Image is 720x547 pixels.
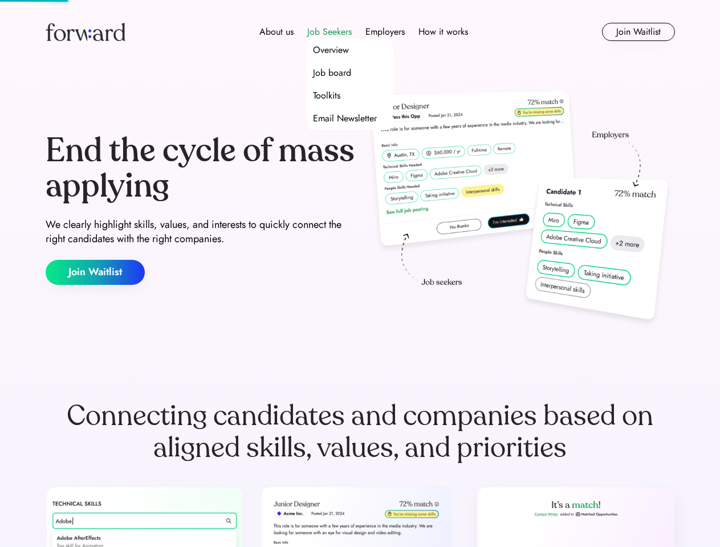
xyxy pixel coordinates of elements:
[602,23,675,41] button: Join Waitlist
[307,25,352,39] div: Job Seekers
[46,260,145,285] button: Join Waitlist
[46,23,125,41] img: Forward logo
[46,133,356,203] div: End the cycle of mass applying
[418,25,468,39] div: How it works
[313,89,340,103] div: Toolkits
[313,43,349,57] div: Overview
[365,87,675,332] img: hero-image.png
[259,25,294,39] div: About us
[46,218,356,246] div: We clearly highlight skills, values, and interests to quickly connect the right candidates with t...
[313,112,377,125] div: Email Newsletter
[365,25,405,39] div: Employers
[46,400,675,464] div: Connecting candidates and companies based on aligned skills, values, and priorities
[313,66,351,80] div: Job board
